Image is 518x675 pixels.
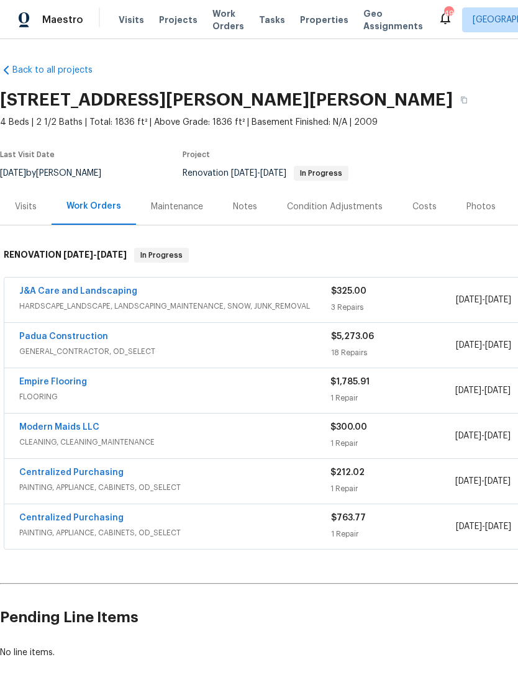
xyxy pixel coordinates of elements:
[119,14,144,26] span: Visits
[19,423,99,432] a: Modern Maids LLC
[453,89,475,111] button: Copy Address
[456,520,511,533] span: -
[455,386,481,395] span: [DATE]
[19,378,87,386] a: Empire Flooring
[19,345,331,358] span: GENERAL_CONTRACTOR, OD_SELECT
[455,432,481,440] span: [DATE]
[455,430,511,442] span: -
[484,477,511,486] span: [DATE]
[63,250,93,259] span: [DATE]
[330,437,455,450] div: 1 Repair
[455,384,511,397] span: -
[151,201,203,213] div: Maintenance
[4,248,127,263] h6: RENOVATION
[19,527,331,539] span: PAINTING, APPLIANCE, CABINETS, OD_SELECT
[412,201,437,213] div: Costs
[66,200,121,212] div: Work Orders
[300,14,348,26] span: Properties
[331,347,456,359] div: 18 Repairs
[331,287,366,296] span: $325.00
[456,522,482,531] span: [DATE]
[19,391,330,403] span: FLOORING
[456,341,482,350] span: [DATE]
[19,514,124,522] a: Centralized Purchasing
[63,250,127,259] span: -
[183,151,210,158] span: Project
[330,423,367,432] span: $300.00
[19,287,137,296] a: J&A Care and Landscaping
[231,169,286,178] span: -
[330,482,455,495] div: 1 Repair
[19,332,108,341] a: Padua Construction
[331,514,366,522] span: $763.77
[363,7,423,32] span: Geo Assignments
[330,468,365,477] span: $212.02
[331,528,456,540] div: 1 Repair
[97,250,127,259] span: [DATE]
[455,477,481,486] span: [DATE]
[19,481,330,494] span: PAINTING, APPLIANCE, CABINETS, OD_SELECT
[287,201,383,213] div: Condition Adjustments
[444,7,453,20] div: 49
[456,339,511,351] span: -
[295,170,347,177] span: In Progress
[484,432,511,440] span: [DATE]
[484,386,511,395] span: [DATE]
[231,169,257,178] span: [DATE]
[331,332,374,341] span: $5,273.06
[42,14,83,26] span: Maestro
[455,475,511,487] span: -
[456,294,511,306] span: -
[456,296,482,304] span: [DATE]
[183,169,348,178] span: Renovation
[330,392,455,404] div: 1 Repair
[159,14,198,26] span: Projects
[212,7,244,32] span: Work Orders
[15,201,37,213] div: Visits
[233,201,257,213] div: Notes
[19,468,124,477] a: Centralized Purchasing
[331,301,456,314] div: 3 Repairs
[485,341,511,350] span: [DATE]
[330,378,370,386] span: $1,785.91
[19,300,331,312] span: HARDSCAPE_LANDSCAPE, LANDSCAPING_MAINTENANCE, SNOW, JUNK_REMOVAL
[466,201,496,213] div: Photos
[19,436,330,448] span: CLEANING, CLEANING_MAINTENANCE
[485,296,511,304] span: [DATE]
[135,249,188,261] span: In Progress
[260,169,286,178] span: [DATE]
[259,16,285,24] span: Tasks
[485,522,511,531] span: [DATE]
